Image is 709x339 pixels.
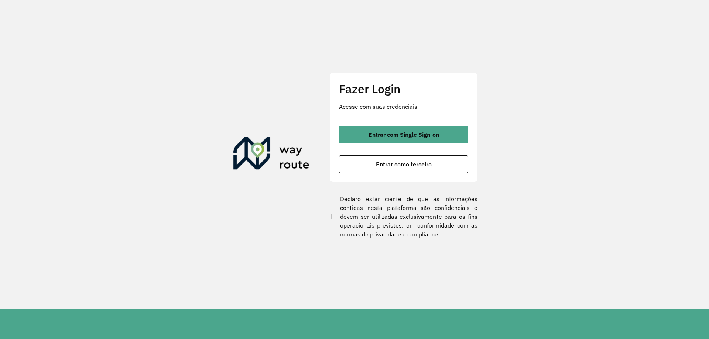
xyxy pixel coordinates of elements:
label: Declaro estar ciente de que as informações contidas nesta plataforma são confidenciais e devem se... [330,194,477,239]
button: button [339,155,468,173]
button: button [339,126,468,143]
h2: Fazer Login [339,82,468,96]
span: Entrar com Single Sign-on [369,132,439,138]
span: Entrar como terceiro [376,161,432,167]
p: Acesse com suas credenciais [339,102,468,111]
img: Roteirizador AmbevTech [233,137,309,173]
